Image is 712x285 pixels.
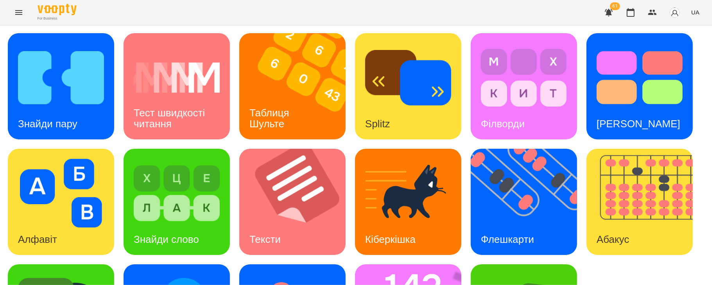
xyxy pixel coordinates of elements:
[18,43,104,112] img: Знайди пару
[18,233,57,245] h3: Алфавіт
[669,7,680,18] img: avatar_s.png
[18,159,104,228] img: Алфавіт
[481,43,567,112] img: Філворди
[134,233,199,245] h3: Знайди слово
[239,33,346,139] a: Таблиця ШультеТаблиця Шульте
[134,43,220,112] img: Тест швидкості читання
[124,33,230,139] a: Тест швидкості читанняТест швидкості читання
[597,233,629,245] h3: Абакус
[355,149,461,255] a: КіберкішкаКіберкішка
[610,2,620,10] span: 61
[691,8,699,16] span: UA
[134,107,208,129] h3: Тест швидкості читання
[239,149,355,255] img: Тексти
[249,107,292,129] h3: Таблиця Шульте
[18,118,77,130] h3: Знайди пару
[239,149,346,255] a: ТекстиТексти
[597,43,683,112] img: Тест Струпа
[124,149,230,255] a: Знайди словоЗнайди слово
[38,4,77,15] img: Voopty Logo
[9,3,28,22] button: Menu
[586,149,703,255] img: Абакус
[597,118,680,130] h3: [PERSON_NAME]
[586,149,693,255] a: АбакусАбакус
[471,33,577,139] a: ФілвордиФілворди
[134,159,220,228] img: Знайди слово
[355,33,461,139] a: SplitzSplitz
[8,33,114,139] a: Знайди паруЗнайди пару
[365,159,451,228] img: Кіберкішка
[481,233,534,245] h3: Флешкарти
[365,43,451,112] img: Splitz
[239,33,355,139] img: Таблиця Шульте
[586,33,693,139] a: Тест Струпа[PERSON_NAME]
[481,118,525,130] h3: Філворди
[8,149,114,255] a: АлфавітАлфавіт
[365,118,390,130] h3: Splitz
[471,149,577,255] a: ФлешкартиФлешкарти
[365,233,416,245] h3: Кіберкішка
[249,233,281,245] h3: Тексти
[688,5,703,20] button: UA
[471,149,587,255] img: Флешкарти
[38,16,77,21] span: For Business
